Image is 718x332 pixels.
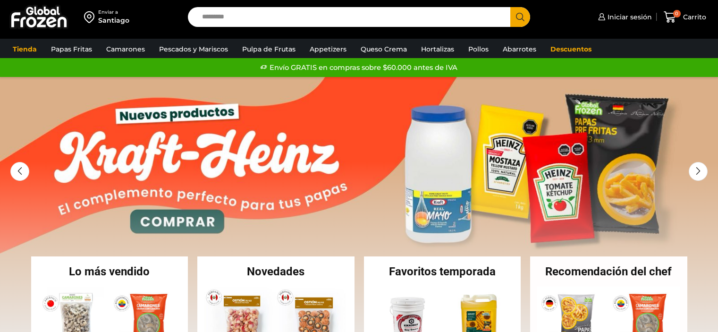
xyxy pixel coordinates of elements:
[356,40,412,58] a: Queso Crema
[510,7,530,27] button: Search button
[661,6,709,28] a: 0 Carrito
[197,266,355,277] h2: Novedades
[31,266,188,277] h2: Lo más vendido
[464,40,493,58] a: Pollos
[154,40,233,58] a: Pescados y Mariscos
[84,9,98,25] img: address-field-icon.svg
[101,40,150,58] a: Camarones
[8,40,42,58] a: Tienda
[605,12,652,22] span: Iniciar sesión
[98,16,129,25] div: Santiago
[416,40,459,58] a: Hortalizas
[689,162,708,181] div: Next slide
[530,266,687,277] h2: Recomendación del chef
[237,40,300,58] a: Pulpa de Frutas
[305,40,351,58] a: Appetizers
[364,266,521,277] h2: Favoritos temporada
[596,8,652,26] a: Iniciar sesión
[546,40,596,58] a: Descuentos
[10,162,29,181] div: Previous slide
[681,12,706,22] span: Carrito
[673,10,681,17] span: 0
[498,40,541,58] a: Abarrotes
[98,9,129,16] div: Enviar a
[46,40,97,58] a: Papas Fritas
